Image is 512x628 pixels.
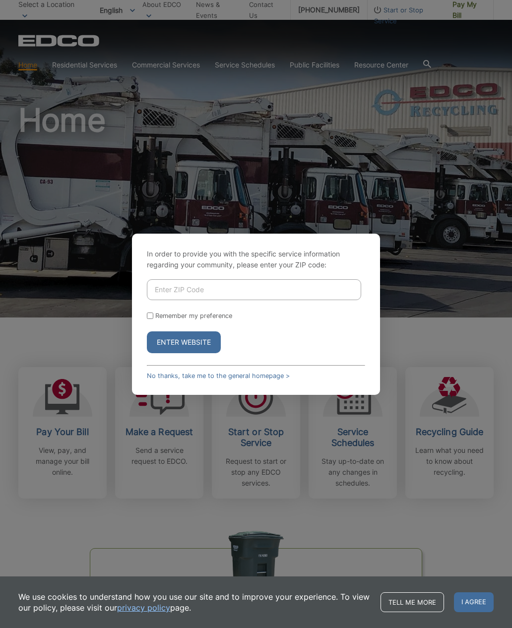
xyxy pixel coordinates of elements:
[117,602,170,613] a: privacy policy
[18,591,371,613] p: We use cookies to understand how you use our site and to improve your experience. To view our pol...
[155,312,232,319] label: Remember my preference
[147,331,221,353] button: Enter Website
[147,279,361,300] input: Enter ZIP Code
[147,249,365,270] p: In order to provide you with the specific service information regarding your community, please en...
[454,592,494,612] span: I agree
[381,592,444,612] a: Tell me more
[147,372,290,379] a: No thanks, take me to the general homepage >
